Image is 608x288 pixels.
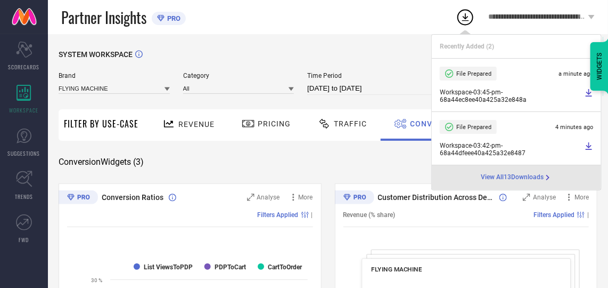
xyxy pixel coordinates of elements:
[585,89,593,103] a: Download
[258,211,299,219] span: Filters Applied
[523,194,530,201] svg: Zoom
[257,194,280,201] span: Analyse
[343,211,396,219] span: Revenue (% share)
[440,142,582,157] span: Workspace - 03:42-pm - 68a44dfeee40a425a32e8487
[59,157,144,167] span: Conversion Widgets ( 3 )
[268,263,302,271] text: CartToOrder
[307,82,446,95] input: Select time period
[144,263,193,271] text: List ViewsToPDP
[371,266,422,273] span: FLYING MACHINE
[59,72,170,79] span: Brand
[61,6,146,28] span: Partner Insights
[410,119,462,128] span: Conversion
[456,7,475,27] div: Open download list
[378,193,495,202] span: Customer Distribution Across Device/OS
[10,106,39,114] span: WORKSPACE
[247,194,254,201] svg: Zoom
[102,193,163,202] span: Conversion Ratios
[334,119,367,128] span: Traffic
[299,194,313,201] span: More
[165,14,180,22] span: PRO
[183,72,294,79] span: Category
[15,193,33,201] span: TRENDS
[555,124,593,131] span: 4 minutes ago
[481,173,544,182] span: View All 13 Downloads
[533,211,574,219] span: Filters Applied
[215,263,246,271] text: PDPToCart
[59,50,133,59] span: SYSTEM WORKSPACE
[440,89,582,103] span: Workspace - 03:45-pm - 68a44ec8ee40a425a32e848a
[258,119,291,128] span: Pricing
[91,277,102,283] text: 30 %
[59,190,98,206] div: Premium
[481,173,552,182] div: Open download page
[9,63,40,71] span: SCORECARDS
[533,194,556,201] span: Analyse
[311,211,313,219] span: |
[335,190,374,206] div: Premium
[19,236,29,244] span: FWD
[456,124,491,131] span: File Prepared
[307,72,446,79] span: Time Period
[64,117,138,130] span: Filter By Use-Case
[585,142,593,157] a: Download
[558,70,593,77] span: a minute ago
[574,194,589,201] span: More
[178,120,215,129] span: Revenue
[587,211,589,219] span: |
[481,173,552,182] a: View All13Downloads
[8,149,40,157] span: SUGGESTIONS
[440,43,494,50] span: Recently Added ( 2 )
[456,70,491,77] span: File Prepared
